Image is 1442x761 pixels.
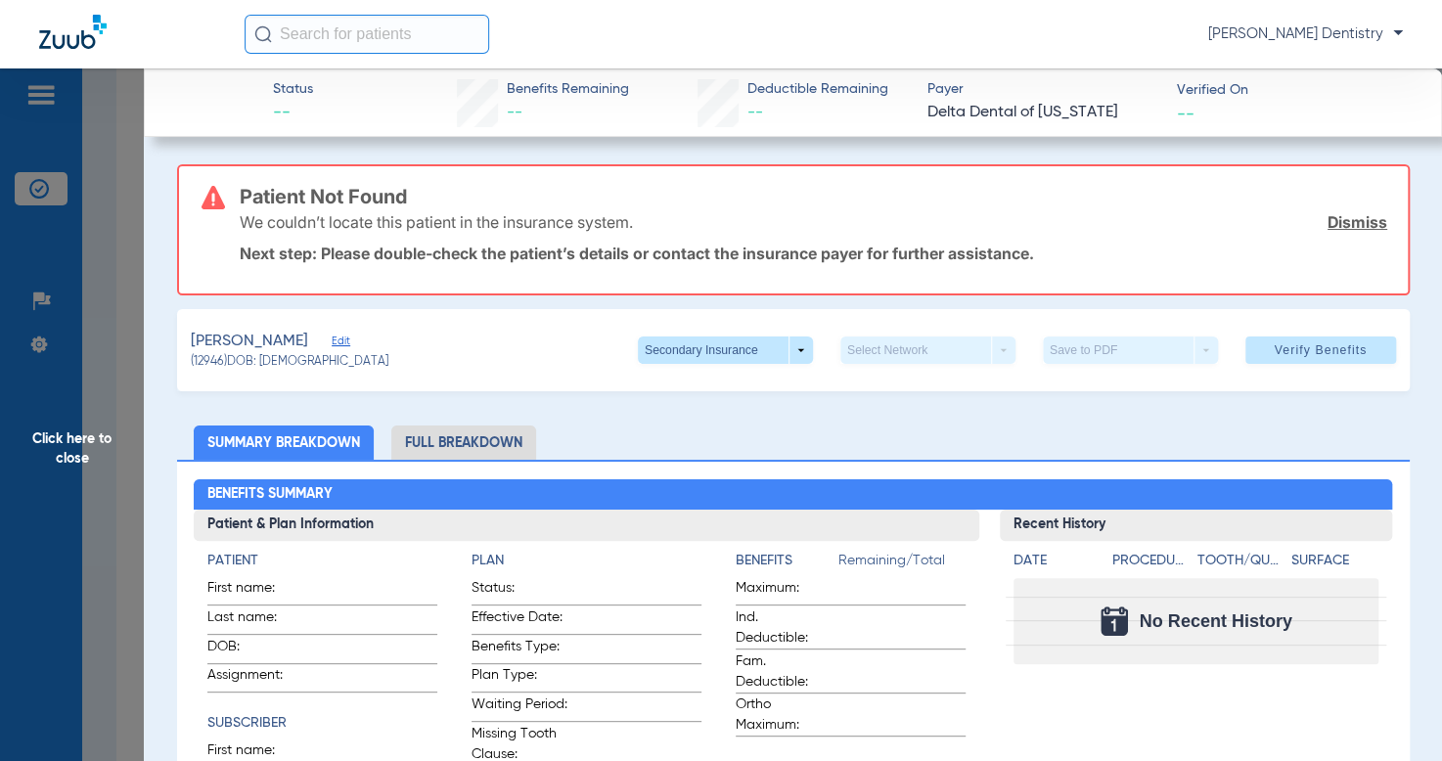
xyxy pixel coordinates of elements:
[245,15,489,54] input: Search for patients
[191,354,388,372] span: (12946) DOB: [DEMOGRAPHIC_DATA]
[1112,551,1190,578] app-breakdown-title: Procedure
[254,25,272,43] img: Search Icon
[240,212,633,232] p: We couldn’t locate this patient in the insurance system.
[472,637,567,663] span: Benefits Type:
[207,713,437,734] h4: Subscriber
[191,330,308,354] span: [PERSON_NAME]
[1112,551,1190,571] h4: Procedure
[207,578,303,604] span: First name:
[638,336,813,364] button: Secondary Insurance
[194,479,1392,511] h2: Benefits Summary
[747,79,888,100] span: Deductible Remaining
[1291,551,1378,578] app-breakdown-title: Surface
[838,551,966,578] span: Remaining/Total
[736,551,838,578] app-breakdown-title: Benefits
[747,105,763,120] span: --
[472,551,701,571] h4: Plan
[273,79,313,100] span: Status
[240,244,1387,263] p: Next step: Please double-check the patient’s details or contact the insurance payer for further a...
[472,607,567,634] span: Effective Date:
[194,425,374,460] li: Summary Breakdown
[1101,606,1128,636] img: Calendar
[391,425,536,460] li: Full Breakdown
[1177,103,1194,123] span: --
[194,510,979,541] h3: Patient & Plan Information
[1274,342,1367,358] span: Verify Benefits
[736,607,832,649] span: Ind. Deductible:
[1014,551,1096,571] h4: Date
[1245,336,1396,364] button: Verify Benefits
[1208,24,1403,44] span: [PERSON_NAME] Dentistry
[240,187,1387,206] h3: Patient Not Found
[926,79,1159,100] span: Payer
[736,578,832,604] span: Maximum:
[207,665,303,692] span: Assignment:
[472,578,567,604] span: Status:
[926,101,1159,125] span: Delta Dental of [US_STATE]
[1344,667,1442,761] iframe: Chat Widget
[207,607,303,634] span: Last name:
[736,694,832,736] span: Ortho Maximum:
[1291,551,1378,571] h4: Surface
[1140,611,1292,631] span: No Recent History
[202,186,225,209] img: error-icon
[1000,510,1392,541] h3: Recent History
[472,694,567,721] span: Waiting Period:
[472,665,567,692] span: Plan Type:
[207,551,437,571] h4: Patient
[1177,80,1410,101] span: Verified On
[507,79,629,100] span: Benefits Remaining
[1014,551,1096,578] app-breakdown-title: Date
[1328,212,1387,232] a: Dismiss
[332,335,349,353] span: Edit
[736,651,832,693] span: Fam. Deductible:
[207,637,303,663] span: DOB:
[1196,551,1284,578] app-breakdown-title: Tooth/Quad
[273,101,313,125] span: --
[507,105,522,120] span: --
[39,15,107,49] img: Zuub Logo
[1196,551,1284,571] h4: Tooth/Quad
[736,551,838,571] h4: Benefits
